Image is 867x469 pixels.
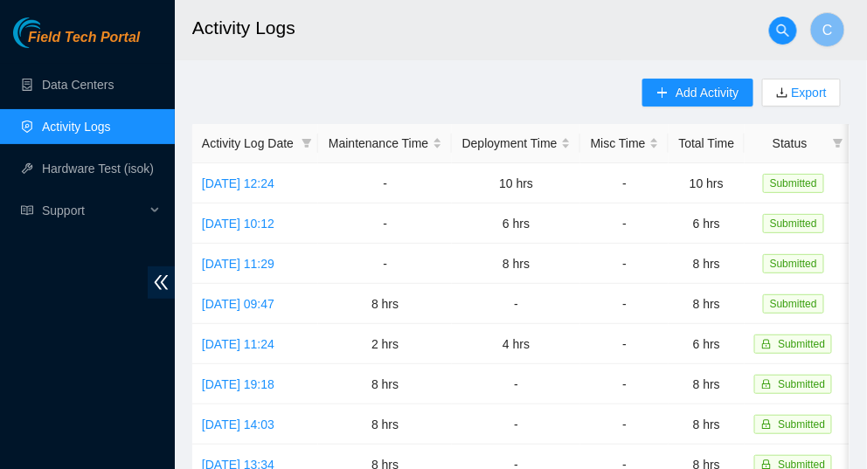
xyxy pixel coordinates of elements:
td: - [452,284,580,324]
a: [DATE] 11:29 [202,257,274,271]
a: [DATE] 09:47 [202,297,274,311]
td: - [452,404,580,445]
span: Submitted [763,254,824,273]
span: Support [42,193,145,228]
td: - [580,404,669,445]
img: Akamai Technologies [13,17,88,48]
span: plus [656,86,669,100]
td: 8 hrs [669,364,745,404]
span: Submitted [778,378,825,390]
span: Activity Log Date [202,134,295,153]
span: lock [761,339,772,349]
td: 8 hrs [452,244,580,284]
a: Data Centers [42,78,114,92]
td: 6 hrs [669,203,745,244]
a: Activity Logs [42,120,111,134]
td: 8 hrs [669,284,745,324]
span: lock [761,379,772,390]
a: Akamai TechnologiesField Tech Portal [13,31,140,54]
td: 4 hrs [452,324,580,364]
td: - [452,364,580,404]
span: filter [302,138,312,148]
span: Field Tech Portal [28,30,140,46]
a: [DATE] 19:18 [202,377,274,391]
td: 8 hrs [669,404,745,445]
td: 10 hrs [669,163,745,203]
td: 6 hrs [669,324,745,364]
td: 8 hrs [318,404,452,445]
td: - [580,244,669,284]
td: 8 hrs [318,284,452,324]
button: C [810,12,845,47]
td: 8 hrs [669,244,745,284]
span: Submitted [763,214,824,233]
span: read [21,204,33,217]
span: Add Activity [676,83,739,102]
span: Submitted [778,338,825,350]
span: search [770,24,796,38]
button: plusAdd Activity [642,79,753,107]
span: filter [829,130,847,156]
td: 10 hrs [452,163,580,203]
a: Export [788,86,827,100]
td: - [318,244,452,284]
td: - [580,203,669,244]
span: download [776,86,788,100]
span: filter [298,130,316,156]
td: 8 hrs [318,364,452,404]
td: - [580,163,669,203]
td: - [318,203,452,244]
span: Submitted [763,174,824,193]
td: 2 hrs [318,324,452,364]
td: - [580,284,669,324]
a: [DATE] 11:24 [202,337,274,351]
td: - [580,364,669,404]
span: filter [833,138,843,148]
span: Status [754,134,826,153]
button: search [769,17,797,45]
span: Submitted [763,294,824,314]
th: Total Time [669,124,745,163]
button: downloadExport [762,79,841,107]
td: - [580,324,669,364]
a: [DATE] 12:24 [202,176,274,190]
td: - [318,163,452,203]
a: [DATE] 10:12 [202,217,274,231]
a: Hardware Test (isok) [42,162,154,176]
td: 6 hrs [452,203,580,244]
span: double-left [148,266,175,299]
span: Submitted [778,418,825,431]
span: C [822,19,833,41]
span: lock [761,419,772,430]
a: [DATE] 14:03 [202,417,274,431]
